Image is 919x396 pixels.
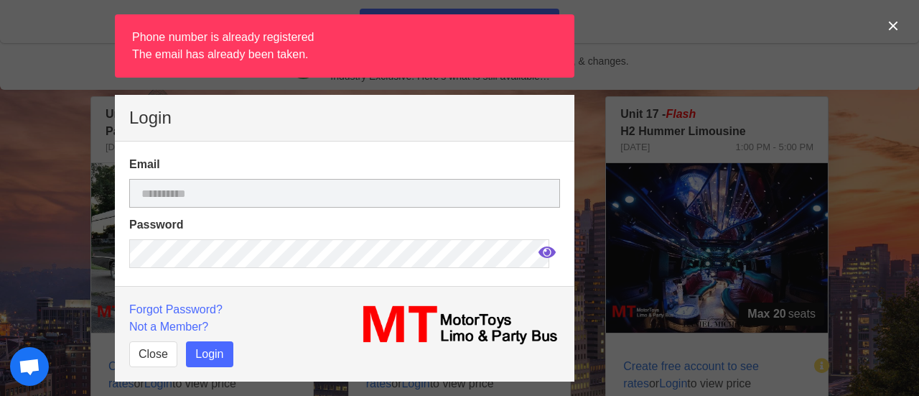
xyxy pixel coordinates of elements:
[353,301,560,349] img: MT_logo_name.png
[129,341,177,367] button: Close
[129,109,560,126] p: Login
[186,341,233,367] button: Login
[129,321,208,333] a: Not a Member?
[129,156,560,173] label: Email
[10,347,49,386] a: Open chat
[129,303,223,316] a: Forgot Password?
[129,277,347,385] iframe: reCAPTCHA
[115,14,574,78] article: Phone number is already registered The email has already been taken.
[129,216,560,234] label: Password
